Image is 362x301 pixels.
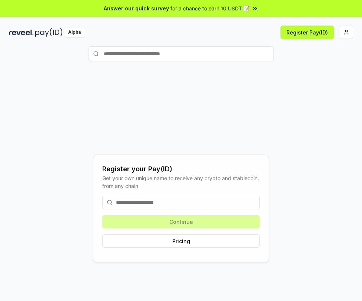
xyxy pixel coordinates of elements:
[104,4,169,12] span: Answer our quick survey
[9,28,34,37] img: reveel_dark
[64,28,85,37] div: Alpha
[170,4,250,12] span: for a chance to earn 10 USDT 📝
[102,234,260,248] button: Pricing
[102,164,260,174] div: Register your Pay(ID)
[35,28,63,37] img: pay_id
[280,26,334,39] button: Register Pay(ID)
[102,174,260,190] div: Get your own unique name to receive any crypto and stablecoin, from any chain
